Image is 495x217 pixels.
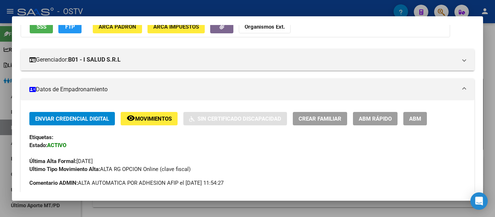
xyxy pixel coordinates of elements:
[37,24,46,30] span: SSS
[29,179,224,187] span: ALTA AUTOMATICA POR ADHESION AFIP el [DATE] 11:54:27
[29,112,115,125] button: Enviar Credencial Digital
[29,134,53,141] strong: Etiquetas:
[293,112,347,125] button: Crear Familiar
[359,116,392,122] span: ABM Rápido
[409,116,421,122] span: ABM
[29,166,191,172] span: ALTA RG OPCION Online (clave fiscal)
[197,116,281,122] span: Sin Certificado Discapacidad
[29,55,457,64] mat-panel-title: Gerenciador:
[29,85,457,94] mat-panel-title: Datos de Empadronamiento
[153,24,199,30] span: ARCA Impuestos
[35,116,109,122] span: Enviar Credencial Digital
[21,79,474,100] mat-expansion-panel-header: Datos de Empadronamiento
[99,24,136,30] span: ARCA Padrón
[93,20,142,33] button: ARCA Padrón
[299,116,341,122] span: Crear Familiar
[29,158,93,164] span: [DATE]
[147,20,205,33] button: ARCA Impuestos
[239,20,291,33] button: Organismos Ext.
[29,180,78,186] strong: Comentario ADMIN:
[58,20,82,33] button: FTP
[126,114,135,122] mat-icon: remove_red_eye
[245,24,285,30] strong: Organismos Ext.
[121,112,178,125] button: Movimientos
[68,55,121,64] strong: B01 - I SALUD S.R.L
[135,116,172,122] span: Movimientos
[403,112,427,125] button: ABM
[470,192,488,210] div: Open Intercom Messenger
[65,24,75,30] span: FTP
[29,158,76,164] strong: Última Alta Formal:
[47,142,66,149] strong: ACTIVO
[30,20,53,33] button: SSS
[29,142,47,149] strong: Estado:
[183,112,287,125] button: Sin Certificado Discapacidad
[21,49,474,71] mat-expansion-panel-header: Gerenciador:B01 - I SALUD S.R.L
[29,166,100,172] strong: Ultimo Tipo Movimiento Alta:
[353,112,398,125] button: ABM Rápido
